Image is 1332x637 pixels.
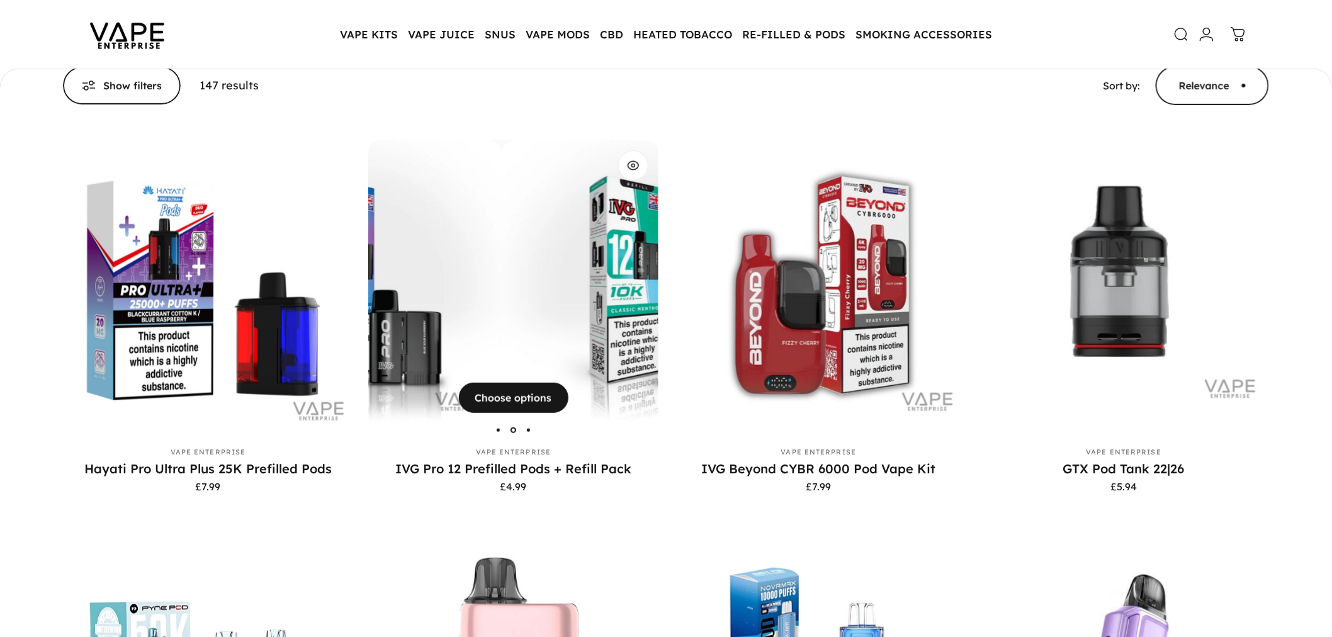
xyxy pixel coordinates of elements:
div: Keywords by Traffic [139,74,212,82]
a: 0 items [1224,21,1252,48]
span: £7.99 [806,482,832,492]
a: IVG Pro 12 Prefilled Pods + Refill Pack [368,140,658,431]
nav: Primary [335,21,997,48]
span: £7.99 [196,482,221,492]
summary: VAPE JUICE [403,21,480,48]
img: tab_domain_overview_orange.svg [34,73,44,83]
img: Vape Enterprise [71,5,184,64]
div: Domain: [DOMAIN_NAME] [33,33,138,43]
img: Hayati Pro Ultra Plus Pod [63,140,353,431]
summary: RE-FILLED & PODS [737,21,850,48]
summary: VAPE MODS [521,21,595,48]
img: logo_orange.svg [20,20,30,30]
summary: CBD [595,21,628,48]
img: GTX Pod Tank 22|26 [979,140,1269,431]
span: £4.99 [500,482,527,492]
div: v 4.0.25 [35,20,62,30]
a: Vape Enterprise [476,448,551,456]
a: Hayati Pro Ultra Plus 25K Prefilled Pods [63,140,353,431]
a: IVG Pro 12 Prefilled Pods + Refill Pack [395,461,631,476]
img: IVG Beyond CYBR 6000 [674,140,964,431]
a: Vape Enterprise [781,448,857,456]
summary: VAPE KITS [335,21,403,48]
iframe: chat widget [13,587,53,624]
a: Vape Enterprise [171,448,246,456]
span: Sort by: [1103,79,1141,92]
a: GTX Pod Tank 22|26 [1063,461,1185,476]
a: IVG Beyond CYBR 6000 Pod Vape Kit [674,140,964,431]
img: website_grey.svg [20,33,30,43]
a: Hayati Pro Ultra Plus 25K Prefilled Pods [84,461,332,476]
button: Choose options [459,383,568,413]
img: IVG Pro Refill Pod 10K Puff [502,140,792,431]
img: tab_keywords_by_traffic_grey.svg [125,73,135,83]
p: 147 results [200,77,259,95]
summary: SMOKING ACCESSORIES [850,21,997,48]
span: £5.94 [1111,482,1137,492]
div: Domain Overview [48,74,113,82]
a: Vape Enterprise [1086,448,1162,456]
a: IVG Beyond CYBR 6000 Pod Vape Kit [702,461,936,476]
summary: HEATED TOBACCO [628,21,737,48]
button: Show filters [63,67,181,104]
summary: SNUS [480,21,521,48]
